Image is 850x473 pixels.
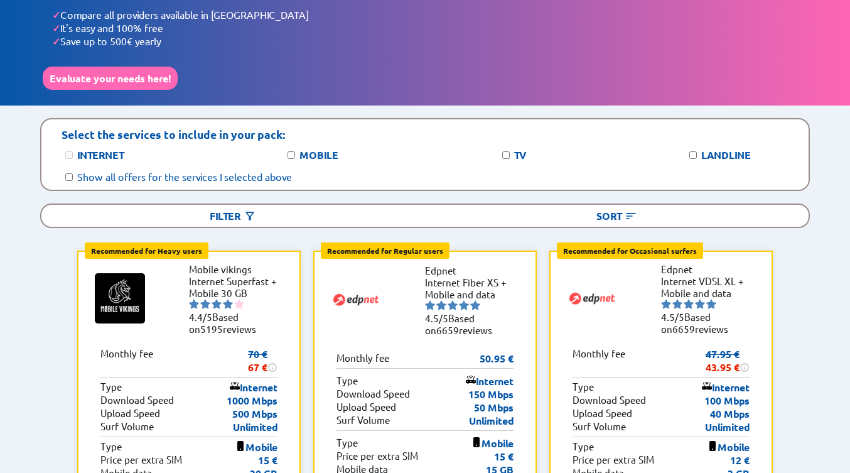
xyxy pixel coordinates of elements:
p: Mobile [707,440,750,454]
p: Unlimited [469,414,514,427]
s: 47.95 € [706,347,740,361]
p: 12 € [730,454,750,467]
span: 4.4/5 [189,311,212,323]
img: starnr5 [234,299,244,309]
li: Based on reviews [189,311,283,335]
img: icon of mobile [707,441,718,451]
li: It's easy and 100% free [52,21,808,35]
div: 67 € [248,361,277,374]
img: starnr5 [470,300,480,310]
img: starnr2 [200,299,210,309]
img: icon of mobile [471,437,481,447]
img: icon of internet [230,381,240,391]
p: Unlimited [705,420,750,433]
p: 500 Mbps [232,407,277,420]
span: ✓ [52,8,60,21]
span: 4.5/5 [661,311,684,323]
li: Mobile vikings [189,263,283,275]
p: 15 € [494,450,514,463]
p: Mobile [235,440,277,454]
img: starnr3 [212,299,222,309]
li: Compare all providers available in [GEOGRAPHIC_DATA] [52,8,808,21]
img: Logo of Edpnet [567,273,617,323]
li: Based on reviews [661,311,755,335]
li: Save up to 500€ yearly [52,35,808,48]
p: 150 Mbps [468,388,514,401]
p: Internet [702,381,750,394]
p: 50 Mbps [474,401,514,414]
p: Unlimited [233,420,277,433]
p: 50.95 € [480,352,514,365]
p: Price per extra SIM [100,454,182,467]
p: 40 Mbps [710,407,750,420]
label: Mobile [299,148,338,161]
img: starnr1 [425,300,435,310]
img: Button open the sorting menu [625,210,637,222]
p: Upload Speed [100,407,160,420]
s: 70 € [248,347,267,361]
img: information [267,362,277,372]
span: ✓ [52,21,60,35]
b: Recommended for Heavy users [91,246,202,256]
p: Monthly fee [573,347,625,374]
p: Monthly fee [100,347,153,374]
li: Internet Superfast + Mobile 30 GB [189,275,283,299]
img: starnr4 [695,299,705,309]
p: Internet [466,374,514,388]
span: 4.5/5 [425,312,448,324]
img: icon of internet [702,381,712,391]
p: 15 € [258,454,277,467]
p: Surf Volume [100,420,154,433]
li: Internet Fiber XS + Mobile and data [425,276,519,300]
p: Type [100,381,122,394]
img: starnr1 [661,299,671,309]
p: Type [573,440,594,454]
p: 1000 Mbps [227,394,277,407]
div: 43.95 € [706,361,750,374]
div: Sort [425,205,809,227]
li: Edpnet [661,263,755,275]
label: TV [514,148,526,161]
img: starnr3 [448,300,458,310]
img: Button open the filtering menu [244,210,256,222]
p: Type [336,374,358,388]
p: Upload Speed [573,407,632,420]
div: Filter [41,205,425,227]
p: Internet [230,381,277,394]
span: 6659 [436,324,459,336]
p: 100 Mbps [704,394,750,407]
b: Recommended for Occasional surfers [563,246,697,256]
p: Download Speed [100,394,174,407]
img: starnr4 [223,299,233,309]
img: Logo of Mobile vikings [95,273,145,323]
span: 5195 [200,323,223,335]
b: Recommended for Regular users [327,246,443,256]
span: 6659 [672,323,695,335]
p: Mobile [471,437,514,450]
span: ✓ [52,35,60,48]
p: Surf Volume [573,420,626,433]
p: Select the services to include in your pack: [62,127,285,141]
img: Logo of Edpnet [331,275,381,325]
li: Based on reviews [425,312,519,336]
p: Price per extra SIM [573,454,654,467]
img: starnr2 [436,300,446,310]
img: starnr1 [189,299,199,309]
label: Landline [701,148,751,161]
label: Show all offers for the services I selected above [77,170,292,183]
p: Surf Volume [336,414,390,427]
img: starnr4 [459,300,469,310]
p: Monthly fee [336,352,389,365]
p: Price per extra SIM [336,450,418,463]
img: icon of internet [466,375,476,385]
li: Edpnet [425,264,519,276]
label: Internet [77,148,124,161]
img: starnr2 [672,299,682,309]
button: Evaluate your needs here! [43,67,178,90]
p: Download Speed [573,394,646,407]
img: starnr3 [684,299,694,309]
p: Type [336,437,358,450]
p: Type [573,381,594,394]
li: Internet VDSL XL + Mobile and data [661,275,755,299]
img: information [740,362,750,372]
